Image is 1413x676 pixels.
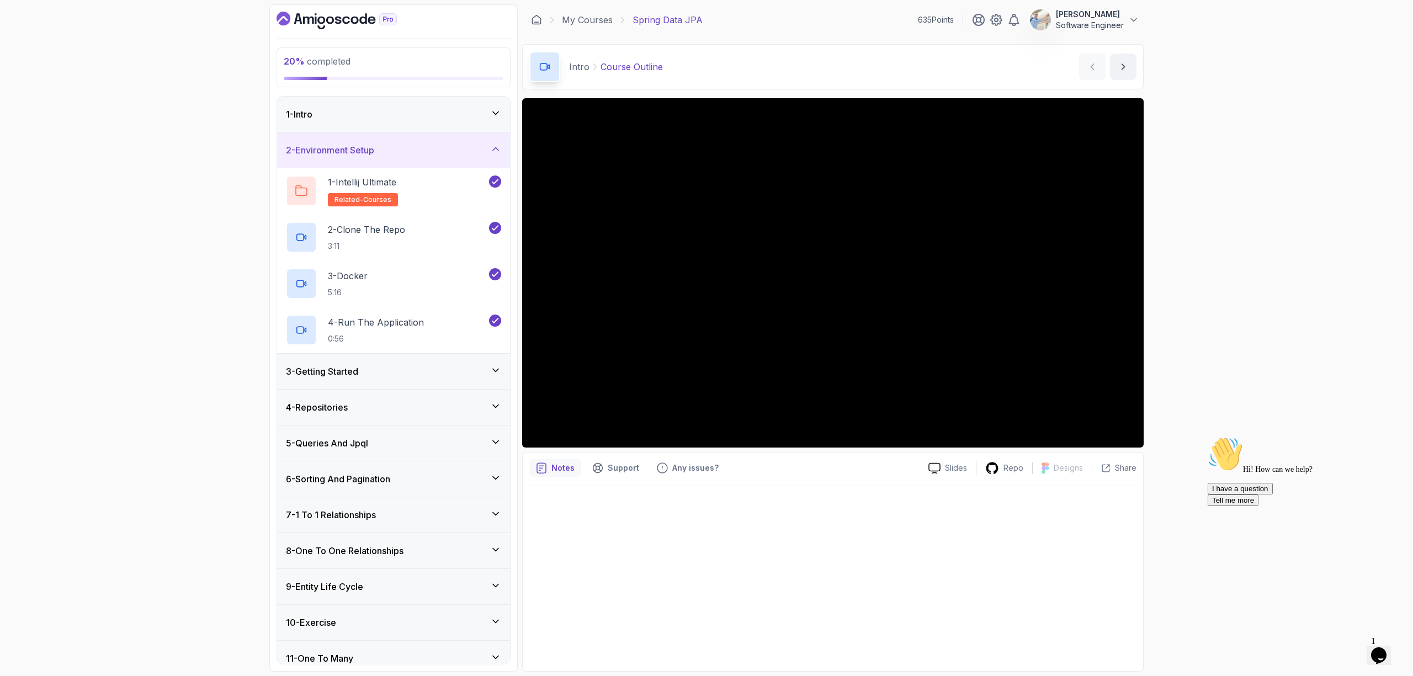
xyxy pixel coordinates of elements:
[1003,462,1023,473] p: Repo
[4,51,70,62] button: I have a question
[286,143,374,157] h3: 2 - Environment Setup
[328,333,424,344] p: 0:56
[920,462,976,474] a: Slides
[328,316,424,329] p: 4 - Run The Application
[286,401,348,414] h3: 4 - Repositories
[277,390,510,425] button: 4-Repositories
[286,222,501,253] button: 2-Clone The Repo3:11
[277,461,510,497] button: 6-Sorting And Pagination
[1203,432,1402,626] iframe: chat widget
[1056,20,1124,31] p: Software Engineer
[569,60,589,73] p: Intro
[286,365,358,378] h3: 3 - Getting Started
[328,241,405,252] p: 3:11
[277,569,510,604] button: 9-Entity Life Cycle
[277,425,510,461] button: 5-Queries And Jpql
[286,268,501,299] button: 3-Docker5:16
[286,544,403,557] h3: 8 - One To One Relationships
[277,605,510,640] button: 10-Exercise
[4,62,55,74] button: Tell me more
[1115,462,1136,473] p: Share
[918,14,954,25] p: 635 Points
[286,616,336,629] h3: 10 - Exercise
[4,4,203,74] div: 👋Hi! How can we help?I have a questionTell me more
[286,580,363,593] h3: 9 - Entity Life Cycle
[277,354,510,389] button: 3-Getting Started
[1054,462,1083,473] p: Designs
[1110,54,1136,80] button: next content
[328,175,396,189] p: 1 - Intellij Ultimate
[284,56,350,67] span: completed
[4,33,109,41] span: Hi! How can we help?
[1056,9,1124,20] p: [PERSON_NAME]
[286,472,390,486] h3: 6 - Sorting And Pagination
[531,14,542,25] a: Dashboard
[672,462,719,473] p: Any issues?
[529,459,581,477] button: notes button
[551,462,575,473] p: Notes
[1079,54,1106,80] button: previous content
[608,462,639,473] p: Support
[277,132,510,168] button: 2-Environment Setup
[277,12,422,29] a: Dashboard
[277,533,510,568] button: 8-One To One Relationships
[328,223,405,236] p: 2 - Clone The Repo
[1367,632,1402,665] iframe: chat widget
[286,175,501,206] button: 1-Intellij Ultimaterelated-courses
[277,497,510,533] button: 7-1 To 1 Relationships
[328,269,368,283] p: 3 - Docker
[1029,9,1139,31] button: user profile image[PERSON_NAME]Software Engineer
[286,437,368,450] h3: 5 - Queries And Jpql
[522,98,1144,448] iframe: 1 - Course Outline
[286,108,312,121] h3: 1 - Intro
[650,459,725,477] button: Feedback button
[976,461,1032,475] a: Repo
[601,60,663,73] p: Course Outline
[1092,462,1136,473] button: Share
[284,56,305,67] span: 20 %
[286,508,376,521] h3: 7 - 1 To 1 Relationships
[328,287,368,298] p: 5:16
[4,4,40,40] img: :wave:
[1030,9,1051,30] img: user profile image
[633,13,703,26] p: Spring Data JPA
[277,97,510,132] button: 1-Intro
[277,641,510,676] button: 11-One To Many
[586,459,646,477] button: Support button
[286,315,501,345] button: 4-Run The Application0:56
[334,195,391,204] span: related-courses
[562,13,613,26] a: My Courses
[945,462,967,473] p: Slides
[286,652,353,665] h3: 11 - One To Many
